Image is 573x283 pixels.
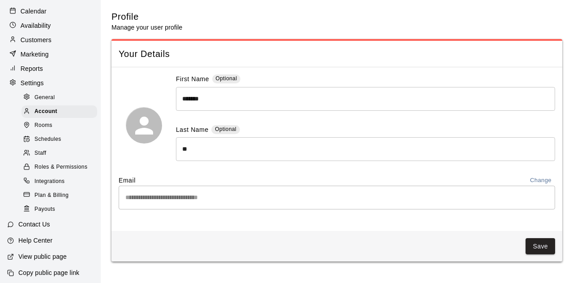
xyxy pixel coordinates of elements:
div: Payouts [21,203,97,216]
div: General [21,91,97,104]
span: General [34,93,55,102]
span: Roles & Permissions [34,163,87,172]
p: Calendar [21,7,47,16]
a: Plan & Billing [21,188,101,202]
label: Email [119,176,136,185]
p: Availability [21,21,51,30]
a: Integrations [21,174,101,188]
a: Rooms [21,119,101,133]
div: Rooms [21,119,97,132]
p: Manage your user profile [111,23,182,32]
h5: Profile [111,11,182,23]
label: Last Name [176,125,209,135]
a: Staff [21,147,101,161]
button: Save [526,238,555,255]
p: Reports [21,64,43,73]
a: Roles & Permissions [21,161,101,174]
a: Settings [7,76,94,90]
span: Integrations [34,177,65,186]
span: Optional [216,75,237,82]
button: Change [526,175,555,186]
p: Marketing [21,50,49,59]
p: Settings [21,78,44,87]
a: Payouts [21,202,101,216]
span: Plan & Billing [34,191,68,200]
p: View public page [18,252,67,261]
p: Help Center [18,236,52,245]
a: Marketing [7,48,94,61]
a: General [21,91,101,104]
span: Payouts [34,205,55,214]
div: Staff [21,147,97,160]
p: Copy public page link [18,268,79,277]
div: Roles & Permissions [21,161,97,174]
a: Availability [7,19,94,32]
span: Account [34,107,57,116]
div: Integrations [21,175,97,188]
div: Account [21,105,97,118]
a: Customers [7,33,94,47]
a: Account [21,104,101,118]
p: Customers [21,35,51,44]
span: Schedules [34,135,61,144]
a: Schedules [21,133,101,147]
div: Schedules [21,133,97,146]
a: Reports [7,62,94,75]
span: Staff [34,149,46,158]
label: First Name [176,74,209,85]
span: Optional [215,126,236,132]
span: Your Details [119,48,555,60]
span: Rooms [34,121,52,130]
p: Contact Us [18,220,50,229]
a: Calendar [7,4,94,18]
div: Plan & Billing [21,189,97,202]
